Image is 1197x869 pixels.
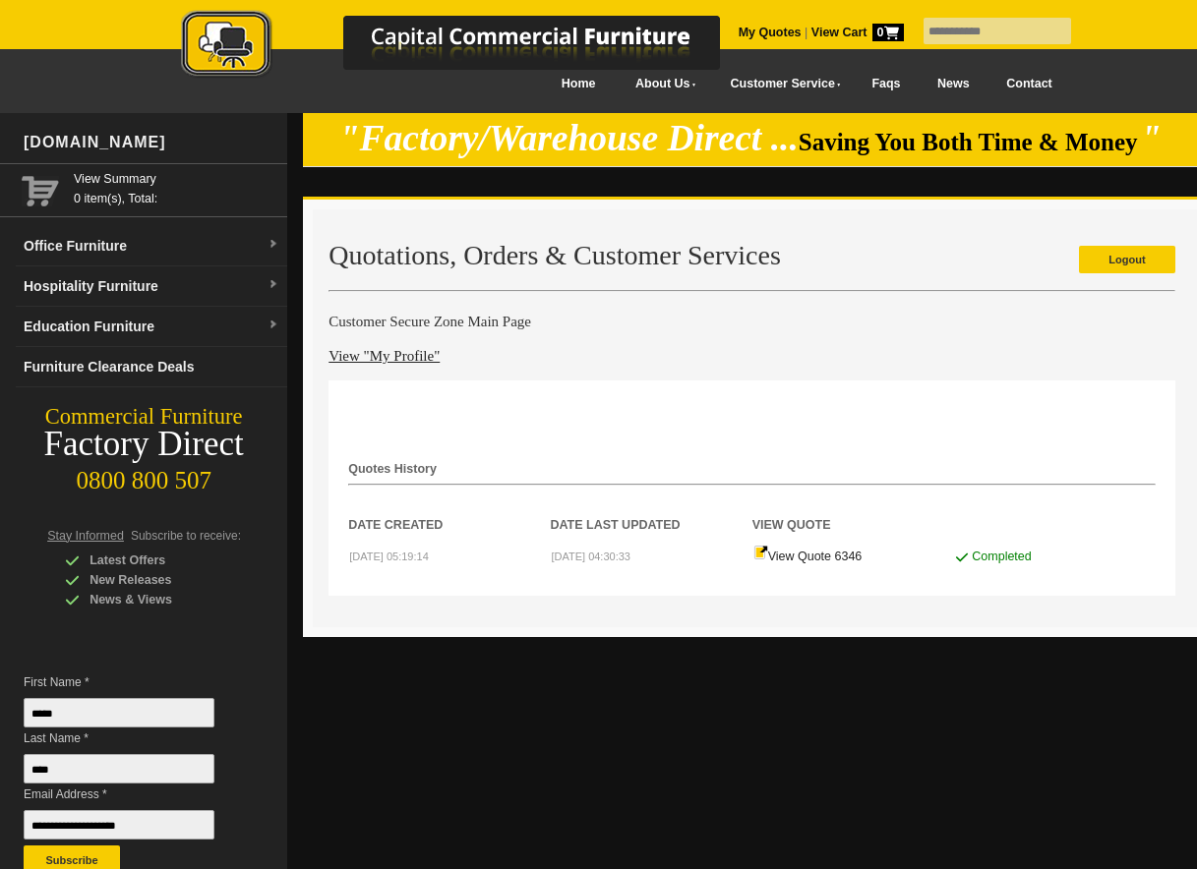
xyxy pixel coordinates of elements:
[65,570,252,590] div: New Releases
[24,672,239,692] span: First Name *
[127,10,815,82] img: Capital Commercial Furniture Logo
[753,545,768,560] img: Quote-icon
[268,279,279,291] img: dropdown
[349,550,429,562] small: [DATE] 05:19:14
[329,348,440,364] a: View "My Profile"
[74,169,279,205] span: 0 item(s), Total:
[24,810,214,840] input: Email Address *
[329,312,1175,331] h4: Customer Secure Zone Main Page
[339,118,799,158] em: "Factory/Warehouse Direct ...
[348,462,437,476] strong: Quotes History
[47,529,124,543] span: Stay Informed
[329,241,1175,270] h2: Quotations, Orders & Customer Services
[16,226,287,266] a: Office Furnituredropdown
[348,486,550,535] th: Date Created
[752,486,954,535] th: View Quote
[1079,246,1175,273] a: Logout
[131,529,241,543] span: Subscribe to receive:
[16,307,287,347] a: Education Furnituredropdown
[24,728,239,748] span: Last Name *
[127,10,815,87] a: Capital Commercial Furniture Logo
[799,129,1138,155] span: Saving You Both Time & Money
[811,26,904,39] strong: View Cart
[988,62,1070,106] a: Contact
[551,550,630,562] small: [DATE] 04:30:33
[854,62,920,106] a: Faqs
[1141,118,1162,158] em: "
[972,550,1031,563] span: Completed
[268,239,279,251] img: dropdown
[16,113,287,172] div: [DOMAIN_NAME]
[24,698,214,727] input: First Name *
[24,754,214,783] input: Last Name *
[24,784,239,804] span: Email Address *
[268,319,279,331] img: dropdown
[65,550,252,570] div: Latest Offers
[550,486,751,535] th: Date Last Updated
[808,26,903,39] a: View Cart0
[16,266,287,307] a: Hospitality Furnituredropdown
[872,24,904,41] span: 0
[919,62,988,106] a: News
[753,550,863,563] a: View Quote 6346
[74,169,279,189] a: View Summary
[16,347,287,387] a: Furniture Clearance Deals
[65,590,252,609] div: News & Views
